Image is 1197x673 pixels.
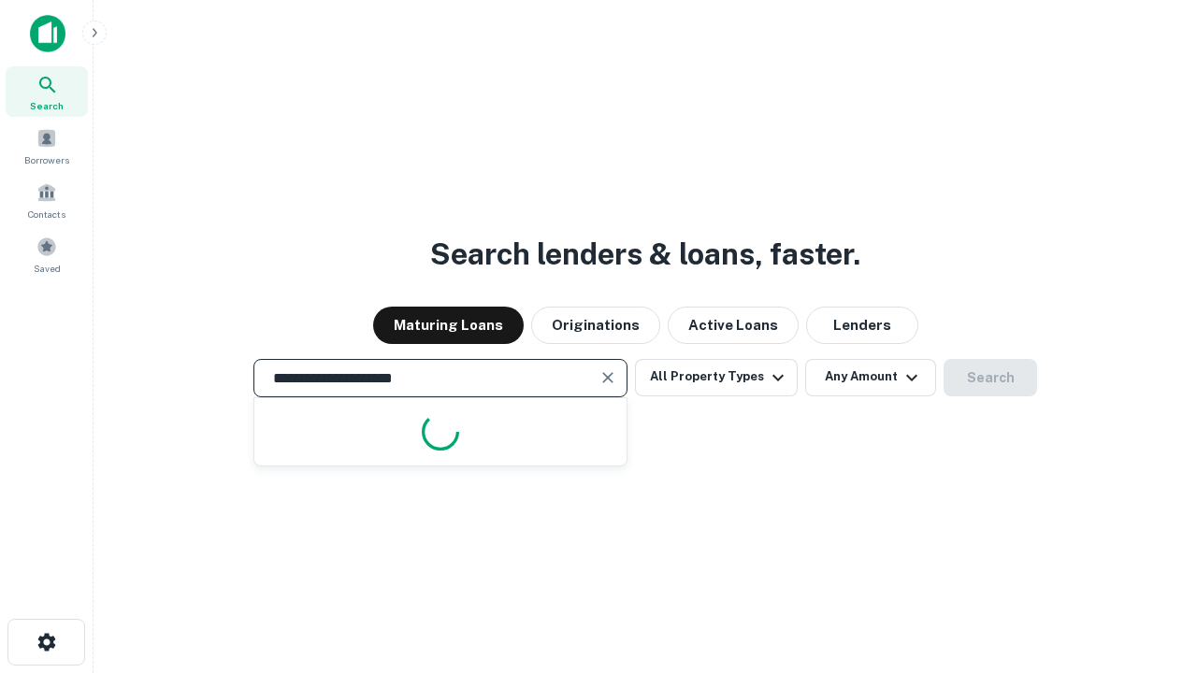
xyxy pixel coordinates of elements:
[373,307,524,344] button: Maturing Loans
[805,359,936,396] button: Any Amount
[430,232,860,277] h3: Search lenders & loans, faster.
[6,121,88,171] a: Borrowers
[6,229,88,279] a: Saved
[806,307,918,344] button: Lenders
[30,15,65,52] img: capitalize-icon.png
[28,207,65,222] span: Contacts
[635,359,798,396] button: All Property Types
[24,152,69,167] span: Borrowers
[30,98,64,113] span: Search
[6,175,88,225] a: Contacts
[34,261,61,276] span: Saved
[6,66,88,117] a: Search
[668,307,799,344] button: Active Loans
[1103,523,1197,613] iframe: Chat Widget
[595,365,621,391] button: Clear
[531,307,660,344] button: Originations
